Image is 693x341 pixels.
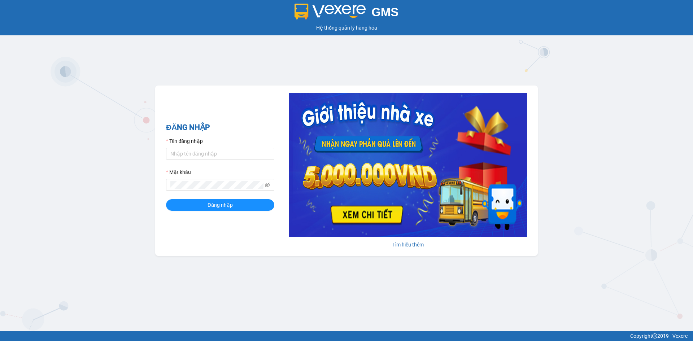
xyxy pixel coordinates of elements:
label: Tên đăng nhập [166,137,203,145]
img: logo 2 [295,4,366,19]
span: eye-invisible [265,182,270,187]
label: Mật khẩu [166,168,191,176]
input: Mật khẩu [170,181,263,189]
span: Đăng nhập [208,201,233,209]
img: banner-0 [289,93,527,237]
input: Tên đăng nhập [166,148,274,159]
a: GMS [295,11,399,17]
div: Copyright 2019 - Vexere [5,332,688,340]
button: Đăng nhập [166,199,274,211]
h2: ĐĂNG NHẬP [166,122,274,134]
span: GMS [371,5,398,19]
span: copyright [652,333,657,338]
div: Hệ thống quản lý hàng hóa [2,24,691,32]
div: Tìm hiểu thêm [289,241,527,249]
